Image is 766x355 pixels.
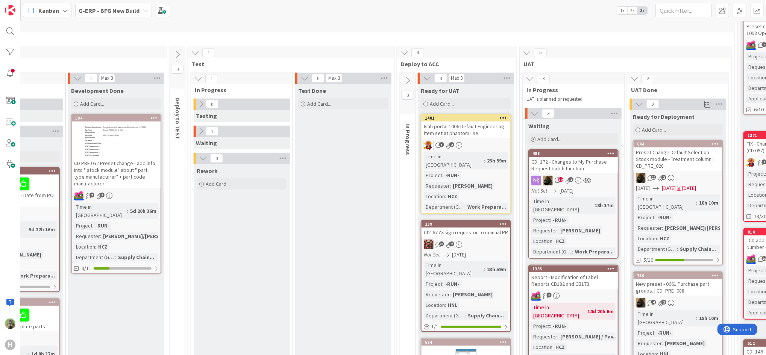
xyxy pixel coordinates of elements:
[422,140,510,150] div: LC
[449,142,454,147] span: 2
[443,171,461,179] div: -RUN-
[592,201,593,209] span: :
[593,201,616,209] div: 18h 17m
[654,213,655,221] span: :
[531,197,592,214] div: Time in [GEOGRAPHIC_DATA]
[634,147,722,171] div: Preset Change Default Selection Stock module - Treatment column | CD_PRE_028
[637,141,722,147] div: 644
[422,121,510,138] div: Isah portal 1006 Default Engineering item set at phantom line
[655,213,673,221] div: -RUN-
[484,265,485,273] span: :
[633,140,723,265] a: 644Preset Change Default Selection Stock module - Treatment column | CD_PRE_028ND[DATE][DATE][DAT...
[643,256,653,264] span: 5/10
[531,226,557,235] div: Requester
[79,7,140,14] b: G-ERP - BFG New Build
[451,182,494,190] div: [PERSON_NAME]
[206,100,218,109] span: 0
[171,65,184,74] span: 0
[422,339,510,346] div: 674
[439,142,444,147] span: 3
[529,150,618,173] div: 488CD_172 - Changes to My Purchase Request batch function
[560,187,573,195] span: [DATE]
[765,52,766,61] span: :
[100,232,101,240] span: :
[424,301,445,309] div: Location
[532,151,618,156] div: 488
[5,5,15,15] img: Visit kanbanzone.com
[422,228,510,237] div: CD167 Assign requestor to manual PR
[128,207,158,215] div: 5d 20h 36m
[531,332,557,341] div: Requester
[85,74,97,83] span: 1
[71,114,161,274] a: 504CD PRE 052 Preset change - add info into " stock module" about " part type manufacturer" + par...
[425,221,510,227] div: 239
[115,253,116,261] span: :
[634,272,722,296] div: 730New preset - 0661 Purchase part groups. | CD_PRE_088
[101,232,191,240] div: [PERSON_NAME]/[PERSON_NAME]...
[746,170,765,178] div: Project
[633,113,695,120] span: Ready for Deployment
[451,290,494,299] div: [PERSON_NAME]
[696,314,697,322] span: :
[531,322,550,330] div: Project
[558,177,563,182] span: 30
[682,184,696,192] div: [DATE]
[434,74,447,83] span: 3
[651,300,656,305] span: 4
[26,225,27,234] span: :
[93,221,94,230] span: :
[534,48,547,57] span: 5
[646,100,659,109] span: 2
[16,1,34,10] span: Support
[658,234,671,243] div: HCZ
[422,221,510,228] div: 239
[529,291,618,301] div: JK
[450,290,451,299] span: :
[754,106,764,114] span: 6/10
[442,171,443,179] span: :
[526,96,615,102] p: UAT is planned or requested
[424,311,465,320] div: Department (G-ERP)
[485,156,508,165] div: 23h 59m
[298,87,326,94] span: Test Done
[192,60,385,68] span: Test
[529,157,618,173] div: CD_172 - Changes to My Purchase Request batch function
[529,265,618,272] div: 1335
[554,343,567,351] div: HCZ
[634,173,722,183] div: ND
[422,240,510,249] div: JK
[526,86,615,94] span: In Progress
[484,156,485,165] span: :
[557,332,558,341] span: :
[662,224,663,232] span: :
[572,247,573,256] span: :
[663,339,707,347] div: [PERSON_NAME]
[661,300,666,305] span: 2
[529,150,618,157] div: 488
[424,251,440,258] i: Not Set
[210,154,223,163] span: 0
[696,199,697,207] span: :
[445,192,446,200] span: :
[75,115,161,121] div: 504
[662,184,676,192] span: [DATE]
[422,115,510,121] div: 1401
[636,194,696,211] div: Time in [GEOGRAPHIC_DATA]
[424,290,450,299] div: Requester
[531,343,552,351] div: Location
[431,323,438,331] span: 1 / 1
[531,247,572,256] div: Department (G-ERP)
[552,343,554,351] span: :
[558,226,602,235] div: [PERSON_NAME]
[551,322,569,330] div: -RUN-
[552,237,554,245] span: :
[174,97,182,140] span: Deploy to TEST
[637,273,722,278] div: 730
[74,253,115,261] div: Department (G-ERP)
[585,307,616,316] div: 14d 20h 6m
[466,203,508,211] div: Work Prepara...
[642,126,666,133] span: Add Card...
[404,123,412,155] span: In Progress
[542,109,555,118] span: 3
[746,266,765,275] div: Project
